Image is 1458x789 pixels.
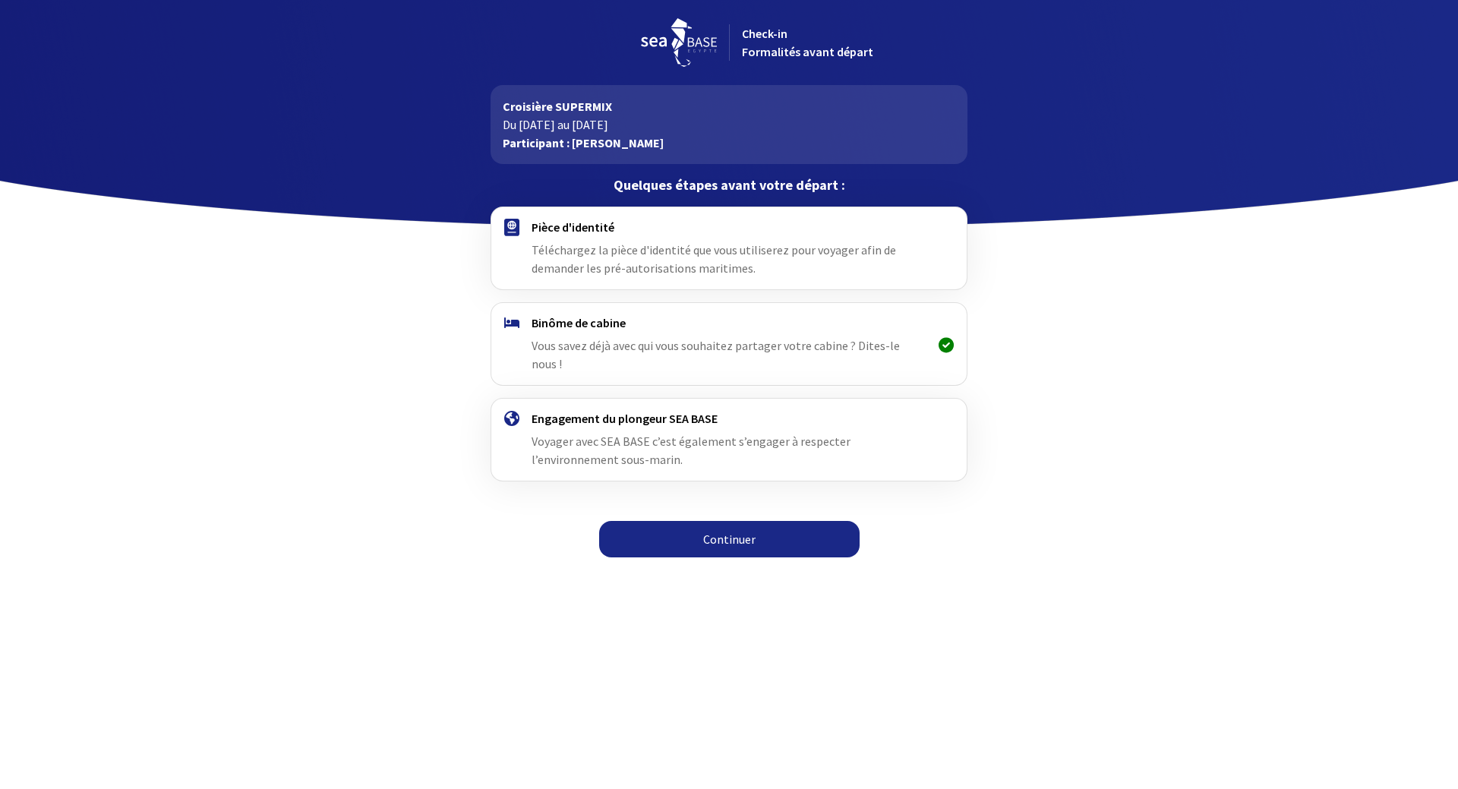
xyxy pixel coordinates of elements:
span: Check-in Formalités avant départ [742,26,873,59]
p: Croisière SUPERMIX [503,97,955,115]
img: logo_seabase.svg [641,18,717,67]
h4: Binôme de cabine [532,315,926,330]
span: Voyager avec SEA BASE c’est également s’engager à respecter l’environnement sous-marin. [532,434,850,467]
p: Participant : [PERSON_NAME] [503,134,955,152]
h4: Pièce d'identité [532,219,926,235]
span: Téléchargez la pièce d'identité que vous utiliserez pour voyager afin de demander les pré-autoris... [532,242,896,276]
img: binome.svg [504,317,519,328]
p: Du [DATE] au [DATE] [503,115,955,134]
p: Quelques étapes avant votre départ : [491,176,967,194]
span: Vous savez déjà avec qui vous souhaitez partager votre cabine ? Dites-le nous ! [532,338,900,371]
h4: Engagement du plongeur SEA BASE [532,411,926,426]
img: engagement.svg [504,411,519,426]
a: Continuer [599,521,860,557]
img: passport.svg [504,219,519,236]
